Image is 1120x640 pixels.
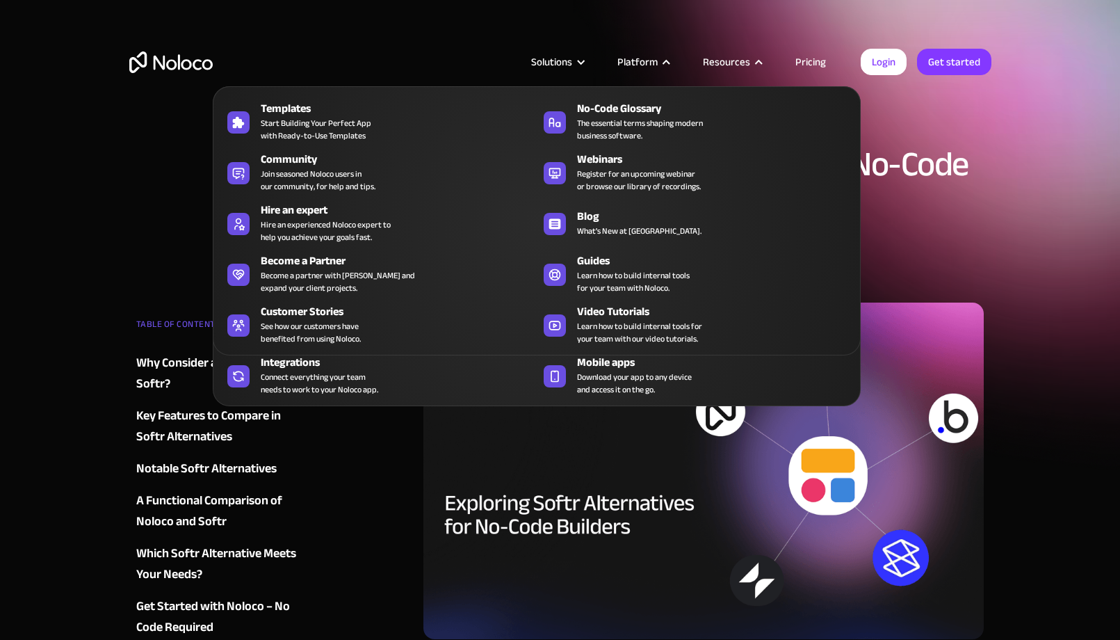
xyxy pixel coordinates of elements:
div: Integrations [261,354,543,371]
div: Connect everything your team needs to work to your Noloco app. [261,371,378,396]
a: home [129,51,213,73]
span: See how our customers have benefited from using Noloco. [261,320,361,345]
a: Notable Softr Alternatives [136,458,305,479]
a: WebinarsRegister for an upcoming webinaror browse our library of recordings. [537,148,853,195]
div: Community [261,151,543,168]
span: Learn how to build internal tools for your team with Noloco. [577,269,690,294]
div: TABLE OF CONTENT [136,314,305,342]
div: Webinars [577,151,859,168]
div: Become a partner with [PERSON_NAME] and expand your client projects. [261,269,415,294]
div: Hire an expert [261,202,543,218]
div: Resources [703,53,750,71]
span: Register for an upcoming webinar or browse our library of recordings. [577,168,701,193]
a: Become a PartnerBecome a partner with [PERSON_NAME] andexpand your client projects. [220,250,537,297]
a: BlogWhat's New at [GEOGRAPHIC_DATA]. [537,199,853,246]
a: Get started [917,49,991,75]
div: Templates [261,100,543,117]
span: Join seasoned Noloco users in our community, for help and tips. [261,168,375,193]
div: Guides [577,253,859,269]
span: Download your app to any device and access it on the go. [577,371,692,396]
a: A Functional Comparison of Noloco and Softr [136,490,305,532]
a: Key Features to Compare in Softr Alternatives [136,406,305,447]
div: Resources [685,53,778,71]
a: Which Softr Alternative Meets Your Needs? [136,543,305,585]
a: Get Started with Noloco – No Code Required [136,596,305,638]
a: Video TutorialsLearn how to build internal tools foryour team with our video tutorials. [537,301,853,348]
a: Pricing [778,53,843,71]
div: Hire an experienced Noloco expert to help you achieve your goals fast. [261,218,391,243]
a: CommunityJoin seasoned Noloco users inour community, for help and tips. [220,148,537,195]
a: No-Code GlossaryThe essential terms shaping modernbusiness software. [537,97,853,145]
a: TemplatesStart Building Your Perfect Appwith Ready-to-Use Templates [220,97,537,145]
span: What's New at [GEOGRAPHIC_DATA]. [577,225,701,237]
a: IntegrationsConnect everything your teamneeds to work to your Noloco app. [220,351,537,399]
div: Mobile apps [577,354,859,371]
div: Video Tutorials [577,303,859,320]
span: Start Building Your Perfect App with Ready-to-Use Templates [261,117,371,142]
div: Solutions [514,53,600,71]
div: Platform [600,53,685,71]
a: Hire an expertHire an experienced Noloco expert tohelp you achieve your goals fast. [220,199,537,246]
div: Blog [577,208,859,225]
a: Why Consider an Alternative to Softr? [136,353,305,394]
div: Platform [617,53,658,71]
div: Notable Softr Alternatives [136,458,277,479]
a: GuidesLearn how to build internal toolsfor your team with Noloco. [537,250,853,297]
a: Mobile appsDownload your app to any deviceand access it on the go. [537,351,853,399]
div: No-Code Glossary [577,100,859,117]
span: Learn how to build internal tools for your team with our video tutorials. [577,320,702,345]
a: Customer StoriesSee how our customers havebenefited from using Noloco. [220,301,537,348]
div: Customer Stories [261,303,543,320]
div: Become a Partner [261,253,543,269]
span: The essential terms shaping modern business software. [577,117,703,142]
a: Login [861,49,907,75]
nav: Resources [213,67,861,355]
div: Solutions [531,53,572,71]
